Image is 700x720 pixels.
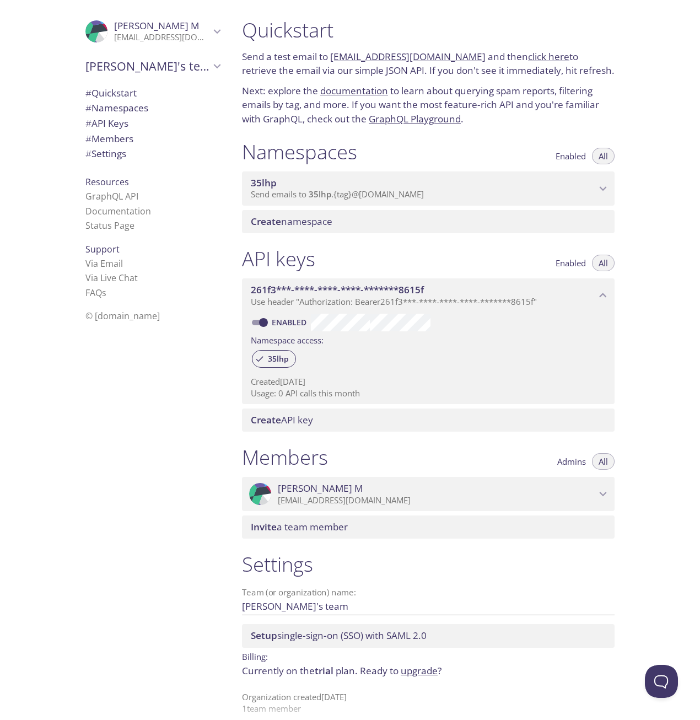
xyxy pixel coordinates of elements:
[330,50,486,63] a: [EMAIL_ADDRESS][DOMAIN_NAME]
[251,520,277,533] span: Invite
[85,117,128,130] span: API Keys
[251,388,606,399] p: Usage: 0 API calls this month
[85,287,106,299] a: FAQ
[251,520,348,533] span: a team member
[85,176,129,188] span: Resources
[592,148,615,164] button: All
[77,13,229,50] div: Nishanth M
[242,624,615,647] div: Setup SSO
[242,477,615,511] div: Nishanth M
[270,317,311,327] a: Enabled
[369,112,461,125] a: GraphQL Playground
[551,453,593,470] button: Admins
[242,210,615,233] div: Create namespace
[242,50,615,78] p: Send a test email to and then to retrieve the email via our simple JSON API. If you don't see it ...
[278,495,596,506] p: [EMAIL_ADDRESS][DOMAIN_NAME]
[251,629,277,642] span: Setup
[251,176,277,189] span: 35lhp
[85,117,91,130] span: #
[242,246,315,271] h1: API keys
[85,132,91,145] span: #
[77,100,229,116] div: Namespaces
[242,515,615,539] div: Invite a team member
[261,354,295,364] span: 35lhp
[252,350,296,368] div: 35lhp
[77,146,229,162] div: Team Settings
[242,139,357,164] h1: Namespaces
[77,52,229,80] div: Nishanth's team
[85,310,160,322] span: © [DOMAIN_NAME]
[77,131,229,147] div: Members
[549,148,593,164] button: Enabled
[242,409,615,432] div: Create API Key
[278,482,363,495] span: [PERSON_NAME] M
[242,664,615,678] p: Currently on the plan.
[592,255,615,271] button: All
[251,413,313,426] span: API key
[251,189,424,200] span: Send emails to . {tag} @[DOMAIN_NAME]
[360,664,441,677] span: Ready to ?
[251,215,281,228] span: Create
[242,691,615,715] p: Organization created [DATE] 1 team member
[85,147,126,160] span: Settings
[85,219,134,232] a: Status Page
[242,171,615,206] div: 35lhp namespace
[309,189,331,200] span: 35lhp
[114,32,210,43] p: [EMAIL_ADDRESS][DOMAIN_NAME]
[85,272,138,284] a: Via Live Chat
[401,664,438,677] a: upgrade
[85,87,137,99] span: Quickstart
[85,87,91,99] span: #
[251,413,281,426] span: Create
[320,84,388,97] a: documentation
[251,629,427,642] span: single-sign-on (SSO) with SAML 2.0
[85,101,91,114] span: #
[645,665,678,698] iframe: Help Scout Beacon - Open
[77,85,229,101] div: Quickstart
[549,255,593,271] button: Enabled
[315,664,333,677] span: trial
[242,552,615,577] h1: Settings
[85,101,148,114] span: Namespaces
[251,376,606,388] p: Created [DATE]
[85,205,151,217] a: Documentation
[251,331,324,347] label: Namespace access:
[85,132,133,145] span: Members
[114,19,199,32] span: [PERSON_NAME] M
[85,147,91,160] span: #
[251,215,332,228] span: namespace
[85,190,138,202] a: GraphQL API
[242,445,328,470] h1: Members
[85,58,210,74] span: [PERSON_NAME]'s team
[85,257,123,270] a: Via Email
[102,287,106,299] span: s
[242,648,615,664] p: Billing:
[242,18,615,42] h1: Quickstart
[242,84,615,126] p: Next: explore the to learn about querying spam reports, filtering emails by tag, and more. If you...
[85,243,120,255] span: Support
[528,50,569,63] a: click here
[77,116,229,131] div: API Keys
[592,453,615,470] button: All
[242,588,357,597] label: Team (or organization) name:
